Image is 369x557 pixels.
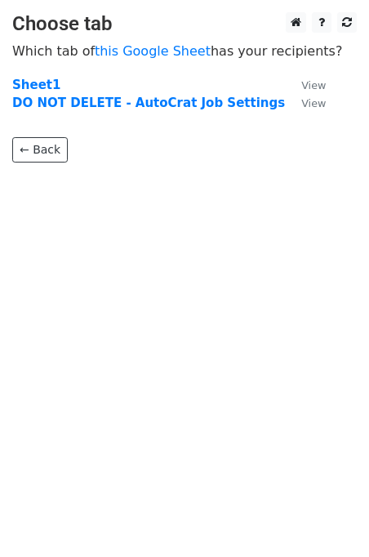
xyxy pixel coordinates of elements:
a: Sheet1 [12,78,60,92]
h3: Choose tab [12,12,357,36]
a: this Google Sheet [95,43,211,59]
a: ← Back [12,137,68,163]
small: View [301,97,326,109]
small: View [301,79,326,91]
a: View [285,96,326,110]
a: View [285,78,326,92]
p: Which tab of has your recipients? [12,42,357,60]
a: DO NOT DELETE - AutoCrat Job Settings [12,96,285,110]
